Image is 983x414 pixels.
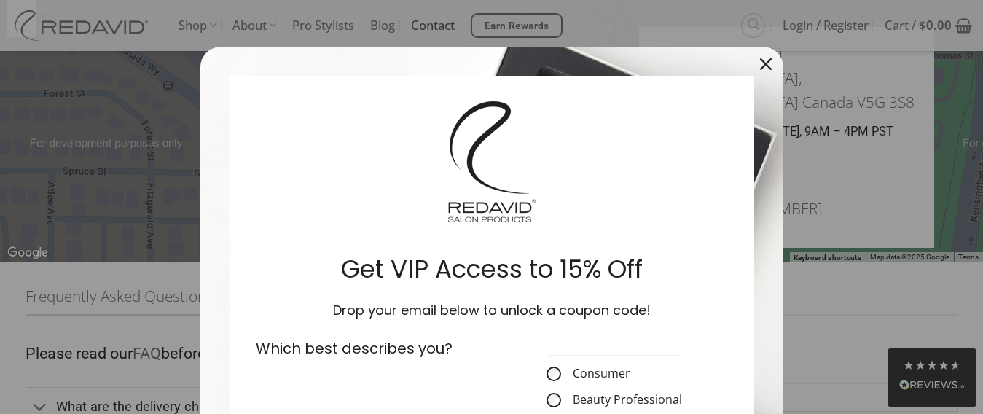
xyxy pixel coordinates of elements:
h3: Drop your email below to unlock a coupon code! [253,302,731,319]
input: Consumer [547,367,561,381]
label: Consumer [547,367,682,381]
fieldset: CustomerType field [547,337,682,407]
p: Which best describes you? [256,337,483,359]
button: Close [748,47,783,82]
input: Beauty Professional [547,393,561,407]
h2: Get VIP Access to 15% Off [253,254,731,285]
label: Beauty Professional [547,393,682,407]
svg: close icon [760,58,772,70]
